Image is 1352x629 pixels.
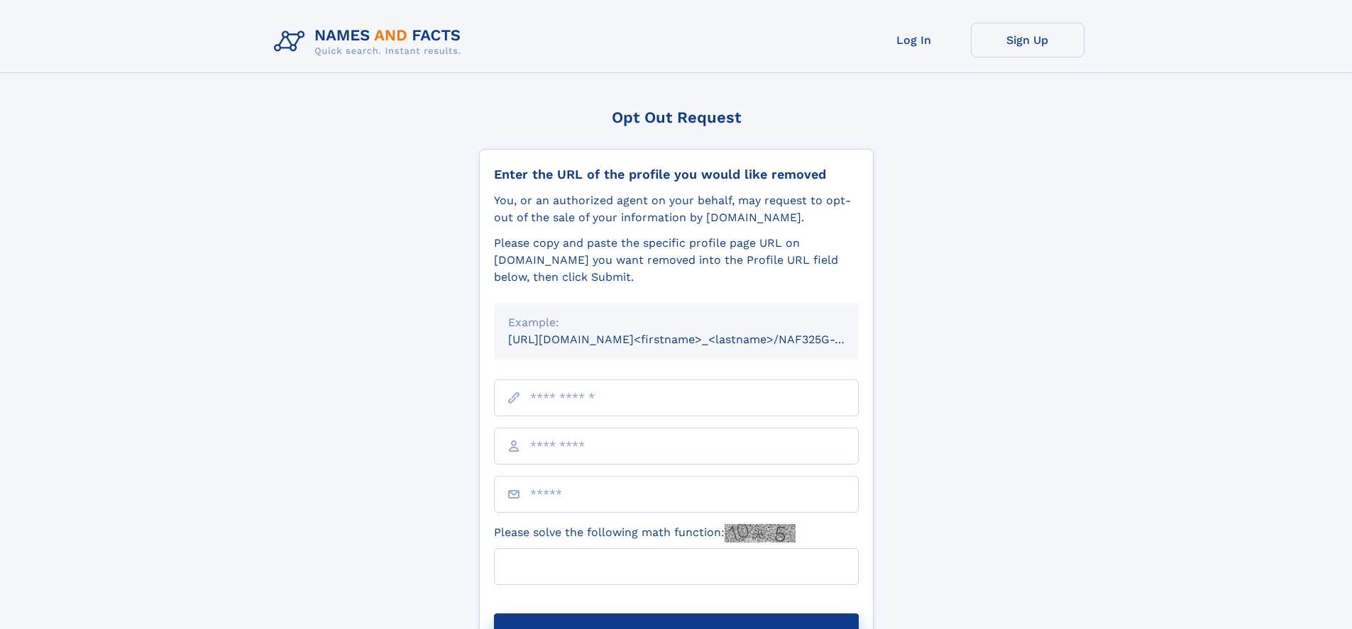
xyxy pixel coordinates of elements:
[268,23,473,61] img: Logo Names and Facts
[479,108,874,126] div: Opt Out Request
[494,235,859,286] div: Please copy and paste the specific profile page URL on [DOMAIN_NAME] you want removed into the Pr...
[494,167,859,182] div: Enter the URL of the profile you would like removed
[971,23,1084,57] a: Sign Up
[508,314,845,331] div: Example:
[494,192,859,226] div: You, or an authorized agent on your behalf, may request to opt-out of the sale of your informatio...
[508,333,886,346] small: [URL][DOMAIN_NAME]<firstname>_<lastname>/NAF325G-xxxxxxxx
[494,524,796,542] label: Please solve the following math function:
[857,23,971,57] a: Log In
